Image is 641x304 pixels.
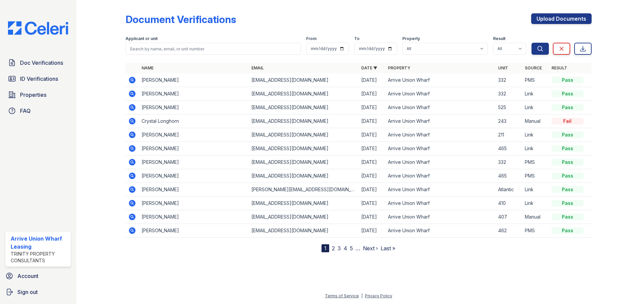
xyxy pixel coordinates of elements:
[522,210,549,224] td: Manual
[385,142,495,156] td: Arrive Union Wharf
[350,245,353,252] a: 5
[356,244,360,252] span: …
[402,36,420,41] label: Property
[552,200,584,207] div: Pass
[17,288,38,296] span: Sign out
[385,169,495,183] td: Arrive Union Wharf
[359,73,385,87] td: [DATE]
[249,156,359,169] td: [EMAIL_ADDRESS][DOMAIN_NAME]
[385,156,495,169] td: Arrive Union Wharf
[385,87,495,101] td: Arrive Union Wharf
[361,293,363,298] div: |
[385,224,495,238] td: Arrive Union Wharf
[11,251,68,264] div: Trinity Property Consultants
[495,101,522,114] td: 525
[139,224,249,238] td: [PERSON_NAME]
[17,272,38,280] span: Account
[3,285,73,299] button: Sign out
[5,56,71,69] a: Doc Verifications
[495,114,522,128] td: 243
[249,169,359,183] td: [EMAIL_ADDRESS][DOMAIN_NAME]
[249,114,359,128] td: [EMAIL_ADDRESS][DOMAIN_NAME]
[142,65,154,70] a: Name
[332,245,335,252] a: 2
[359,210,385,224] td: [DATE]
[5,104,71,117] a: FAQ
[498,65,508,70] a: Unit
[522,183,549,197] td: Link
[531,13,592,24] a: Upload Documents
[359,114,385,128] td: [DATE]
[552,145,584,152] div: Pass
[495,73,522,87] td: 332
[359,197,385,210] td: [DATE]
[139,114,249,128] td: Crystal Longhorn
[338,245,341,252] a: 3
[363,245,378,252] a: Next ›
[359,142,385,156] td: [DATE]
[249,224,359,238] td: [EMAIL_ADDRESS][DOMAIN_NAME]
[354,36,360,41] label: To
[552,90,584,97] div: Pass
[359,183,385,197] td: [DATE]
[552,173,584,179] div: Pass
[495,142,522,156] td: 465
[522,87,549,101] td: Link
[249,142,359,156] td: [EMAIL_ADDRESS][DOMAIN_NAME]
[359,156,385,169] td: [DATE]
[139,87,249,101] td: [PERSON_NAME]
[522,114,549,128] td: Manual
[381,245,395,252] a: Last »
[139,73,249,87] td: [PERSON_NAME]
[495,183,522,197] td: Atlantic
[359,128,385,142] td: [DATE]
[5,72,71,85] a: ID Verifications
[20,59,63,67] span: Doc Verifications
[495,197,522,210] td: 410
[522,142,549,156] td: Link
[3,21,73,35] img: CE_Logo_Blue-a8612792a0a2168367f1c8372b55b34899dd931a85d93a1a3d3e32e68fde9ad4.png
[249,87,359,101] td: [EMAIL_ADDRESS][DOMAIN_NAME]
[552,118,584,124] div: Fail
[552,227,584,234] div: Pass
[139,142,249,156] td: [PERSON_NAME]
[325,293,359,298] a: Terms of Service
[495,128,522,142] td: 211
[552,159,584,166] div: Pass
[522,156,549,169] td: PMS
[522,169,549,183] td: PMS
[388,65,410,70] a: Property
[495,224,522,238] td: 462
[495,87,522,101] td: 332
[495,210,522,224] td: 407
[359,87,385,101] td: [DATE]
[11,235,68,251] div: Arrive Union Wharf Leasing
[139,156,249,169] td: [PERSON_NAME]
[306,36,316,41] label: From
[20,75,58,83] span: ID Verifications
[139,101,249,114] td: [PERSON_NAME]
[552,65,567,70] a: Result
[522,73,549,87] td: PMS
[249,128,359,142] td: [EMAIL_ADDRESS][DOMAIN_NAME]
[249,101,359,114] td: [EMAIL_ADDRESS][DOMAIN_NAME]
[385,114,495,128] td: Arrive Union Wharf
[322,244,329,252] div: 1
[385,73,495,87] td: Arrive Union Wharf
[495,156,522,169] td: 332
[139,169,249,183] td: [PERSON_NAME]
[552,131,584,138] div: Pass
[359,224,385,238] td: [DATE]
[552,214,584,220] div: Pass
[522,128,549,142] td: Link
[493,36,505,41] label: Result
[522,224,549,238] td: PMS
[385,183,495,197] td: Arrive Union Wharf
[361,65,377,70] a: Date ▼
[139,197,249,210] td: [PERSON_NAME]
[522,101,549,114] td: Link
[126,13,236,25] div: Document Verifications
[385,128,495,142] td: Arrive Union Wharf
[359,169,385,183] td: [DATE]
[552,77,584,83] div: Pass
